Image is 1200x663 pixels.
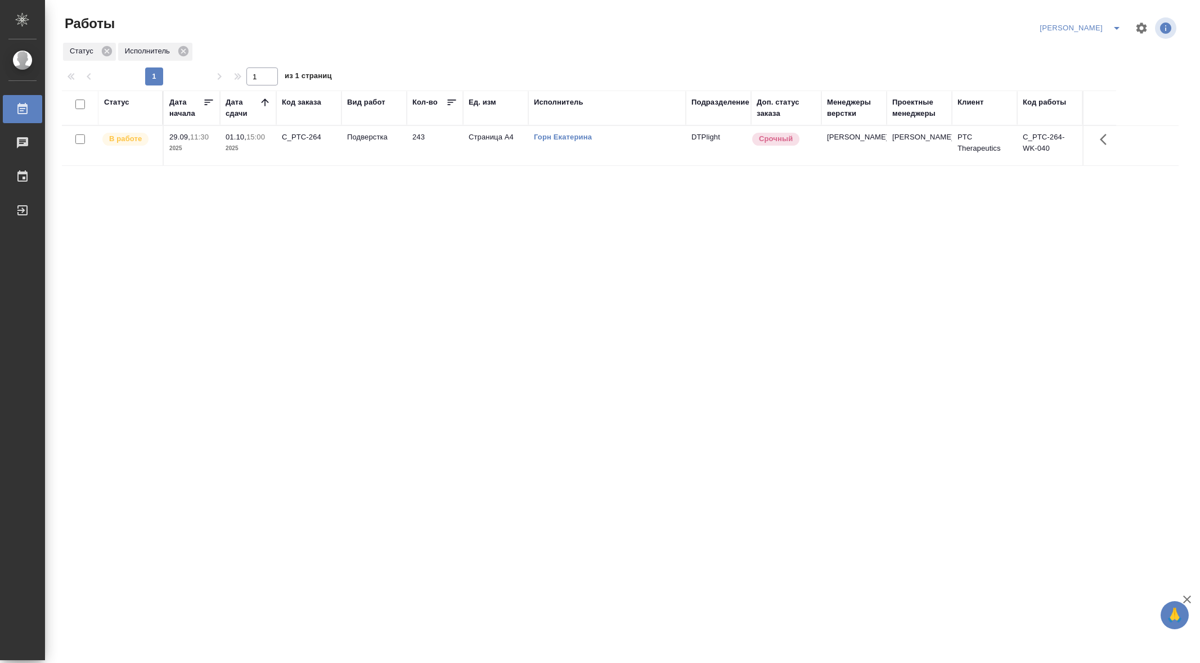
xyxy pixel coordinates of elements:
[412,97,438,108] div: Кол-во
[226,97,259,119] div: Дата сдачи
[892,97,946,119] div: Проектные менеджеры
[958,132,1012,154] p: PTC Therapeutics
[63,43,116,61] div: Статус
[347,132,401,143] p: Подверстка
[686,126,751,165] td: DTPlight
[1093,126,1120,153] button: Здесь прячутся важные кнопки
[887,126,952,165] td: [PERSON_NAME]
[70,46,97,57] p: Статус
[125,46,174,57] p: Исполнитель
[62,15,115,33] span: Работы
[285,69,332,85] span: из 1 страниц
[109,133,142,145] p: В работе
[757,97,816,119] div: Доп. статус заказа
[1161,601,1189,629] button: 🙏
[104,97,129,108] div: Статус
[169,143,214,154] p: 2025
[534,97,583,108] div: Исполнитель
[1023,97,1066,108] div: Код работы
[246,133,265,141] p: 15:00
[169,133,190,141] p: 29.09,
[827,97,881,119] div: Менеджеры верстки
[759,133,793,145] p: Срочный
[1165,603,1184,627] span: 🙏
[226,143,271,154] p: 2025
[282,97,321,108] div: Код заказа
[691,97,749,108] div: Подразделение
[407,126,463,165] td: 243
[1037,19,1128,37] div: split button
[347,97,385,108] div: Вид работ
[534,133,592,141] a: Горн Екатерина
[101,132,157,147] div: Исполнитель выполняет работу
[1128,15,1155,42] span: Настроить таблицу
[190,133,209,141] p: 11:30
[282,132,336,143] div: C_PTC-264
[226,133,246,141] p: 01.10,
[827,132,881,143] p: [PERSON_NAME]
[1017,126,1082,165] td: C_PTC-264-WK-040
[118,43,192,61] div: Исполнитель
[463,126,528,165] td: Страница А4
[469,97,496,108] div: Ед. изм
[169,97,203,119] div: Дата начала
[958,97,983,108] div: Клиент
[1155,17,1179,39] span: Посмотреть информацию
